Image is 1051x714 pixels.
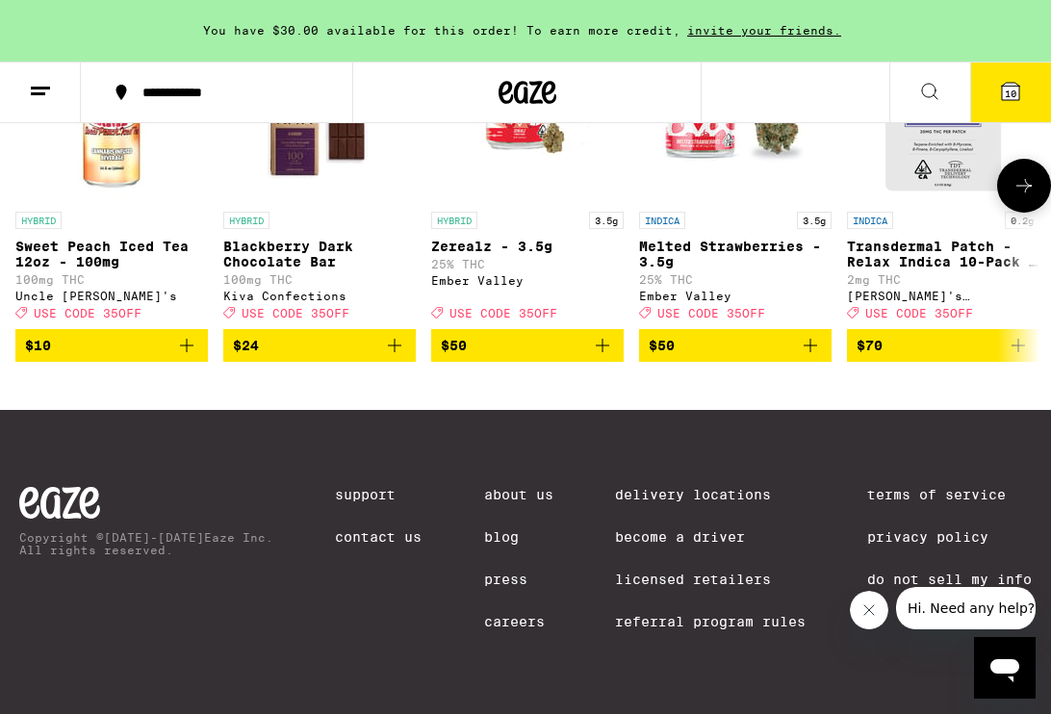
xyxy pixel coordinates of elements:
[639,273,832,286] p: 25% THC
[847,239,1039,269] p: Transdermal Patch - Relax Indica 10-Pack - 200mg
[639,239,832,269] p: Melted Strawberries - 3.5g
[484,614,553,629] a: Careers
[615,487,806,502] a: Delivery Locations
[223,273,416,286] p: 100mg THC
[865,307,973,319] span: USE CODE 35OFF
[484,529,553,545] a: Blog
[639,329,832,362] button: Add to bag
[15,329,208,362] button: Add to bag
[431,329,624,362] button: Add to bag
[15,239,208,269] p: Sweet Peach Iced Tea 12oz - 100mg
[847,10,1039,329] a: Open page for Transdermal Patch - Relax Indica 10-Pack - 200mg from Mary's Medicinals
[639,10,832,329] a: Open page for Melted Strawberries - 3.5g from Ember Valley
[867,529,1032,545] a: Privacy Policy
[431,258,624,270] p: 25% THC
[431,239,624,254] p: Zerealz - 3.5g
[615,529,806,545] a: Become a Driver
[797,212,832,229] p: 3.5g
[1005,212,1039,229] p: 0.2g
[15,290,208,302] div: Uncle [PERSON_NAME]'s
[15,212,62,229] p: HYBRID
[223,290,416,302] div: Kiva Confections
[484,572,553,587] a: Press
[847,290,1039,302] div: [PERSON_NAME]'s Medicinals
[639,290,832,302] div: Ember Valley
[657,307,765,319] span: USE CODE 35OFF
[431,10,624,329] a: Open page for Zerealz - 3.5g from Ember Valley
[242,307,349,319] span: USE CODE 35OFF
[867,487,1032,502] a: Terms of Service
[25,338,51,353] span: $10
[223,10,416,329] a: Open page for Blackberry Dark Chocolate Bar from Kiva Confections
[19,531,273,556] p: Copyright © [DATE]-[DATE] Eaze Inc. All rights reserved.
[1005,88,1016,99] span: 10
[223,329,416,362] button: Add to bag
[15,10,208,329] a: Open page for Sweet Peach Iced Tea 12oz - 100mg from Uncle Arnie's
[223,239,416,269] p: Blackberry Dark Chocolate Bar
[639,212,685,229] p: INDICA
[223,212,269,229] p: HYBRID
[484,487,553,502] a: About Us
[431,274,624,287] div: Ember Valley
[15,273,208,286] p: 100mg THC
[867,572,1032,587] a: Do Not Sell My Info
[34,307,141,319] span: USE CODE 35OFF
[441,338,467,353] span: $50
[203,24,680,37] span: You have $30.00 available for this order! To earn more credit,
[233,338,259,353] span: $24
[970,63,1051,122] button: 10
[335,529,422,545] a: Contact Us
[449,307,557,319] span: USE CODE 35OFF
[589,212,624,229] p: 3.5g
[615,572,806,587] a: Licensed Retailers
[649,338,675,353] span: $50
[850,591,888,629] iframe: Close message
[615,614,806,629] a: Referral Program Rules
[680,24,848,37] span: invite your friends.
[847,329,1039,362] button: Add to bag
[974,637,1036,699] iframe: Button to launch messaging window
[857,338,883,353] span: $70
[847,273,1039,286] p: 2mg THC
[847,212,893,229] p: INDICA
[335,487,422,502] a: Support
[431,212,477,229] p: HYBRID
[896,587,1036,629] iframe: Message from company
